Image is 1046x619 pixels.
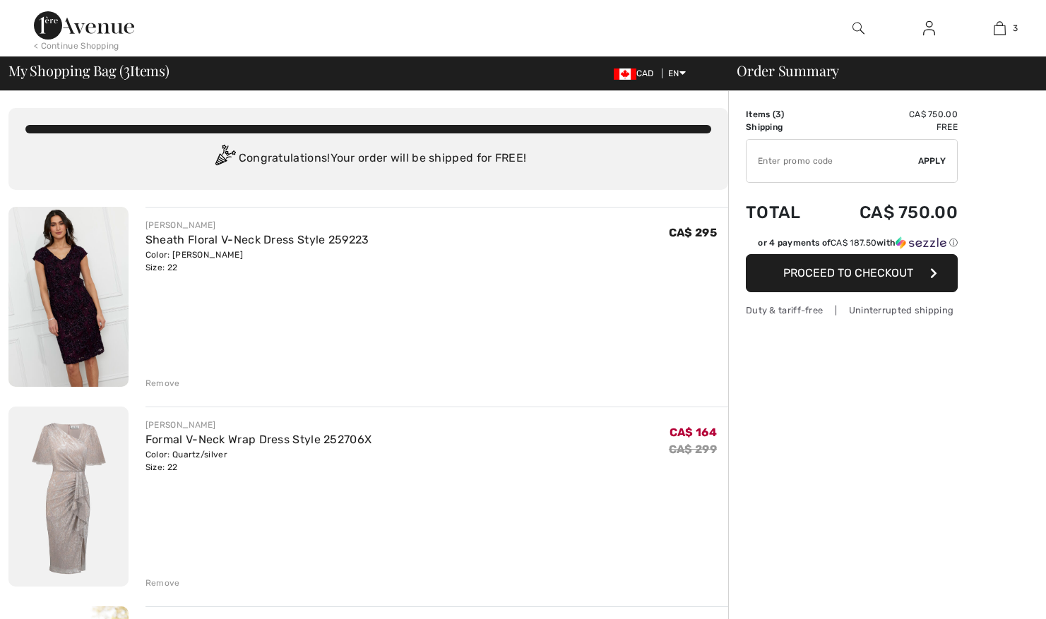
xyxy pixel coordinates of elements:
[758,236,958,249] div: or 4 payments of with
[831,238,876,248] span: CA$ 187.50
[821,188,958,236] td: CA$ 750.00
[994,20,1006,37] img: My Bag
[670,426,717,439] span: CA$ 164
[746,236,958,254] div: or 4 payments ofCA$ 187.50withSezzle Click to learn more about Sezzle
[746,188,821,236] td: Total
[145,433,372,446] a: Formal V-Neck Wrap Dress Style 252706X
[965,20,1034,37] a: 3
[669,226,717,239] span: CA$ 295
[145,377,180,390] div: Remove
[614,68,660,78] span: CAD
[821,108,958,121] td: CA$ 750.00
[145,219,369,232] div: [PERSON_NAME]
[34,40,119,52] div: < Continue Shopping
[124,60,130,78] span: 3
[145,248,369,274] div: Color: [PERSON_NAME] Size: 22
[145,577,180,589] div: Remove
[668,68,686,78] span: EN
[746,121,821,133] td: Shipping
[783,266,913,280] span: Proceed to Checkout
[747,140,918,182] input: Promo code
[923,20,935,37] img: My Info
[775,109,781,119] span: 3
[145,233,369,246] a: Sheath Floral V-Neck Dress Style 259223
[1013,22,1018,35] span: 3
[614,68,636,80] img: Canadian Dollar
[918,155,946,167] span: Apply
[896,236,946,249] img: Sezzle
[912,20,946,37] a: Sign In
[145,419,372,431] div: [PERSON_NAME]
[34,11,134,40] img: 1ère Avenue
[852,20,864,37] img: search the website
[8,207,129,387] img: Sheath Floral V-Neck Dress Style 259223
[821,121,958,133] td: Free
[720,64,1038,78] div: Order Summary
[210,145,239,173] img: Congratulation2.svg
[746,254,958,292] button: Proceed to Checkout
[746,304,958,317] div: Duty & tariff-free | Uninterrupted shipping
[145,448,372,474] div: Color: Quartz/silver Size: 22
[746,108,821,121] td: Items ( )
[8,64,170,78] span: My Shopping Bag ( Items)
[669,443,717,456] s: CA$ 299
[25,145,711,173] div: Congratulations! Your order will be shipped for FREE!
[8,407,129,587] img: Formal V-Neck Wrap Dress Style 252706X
